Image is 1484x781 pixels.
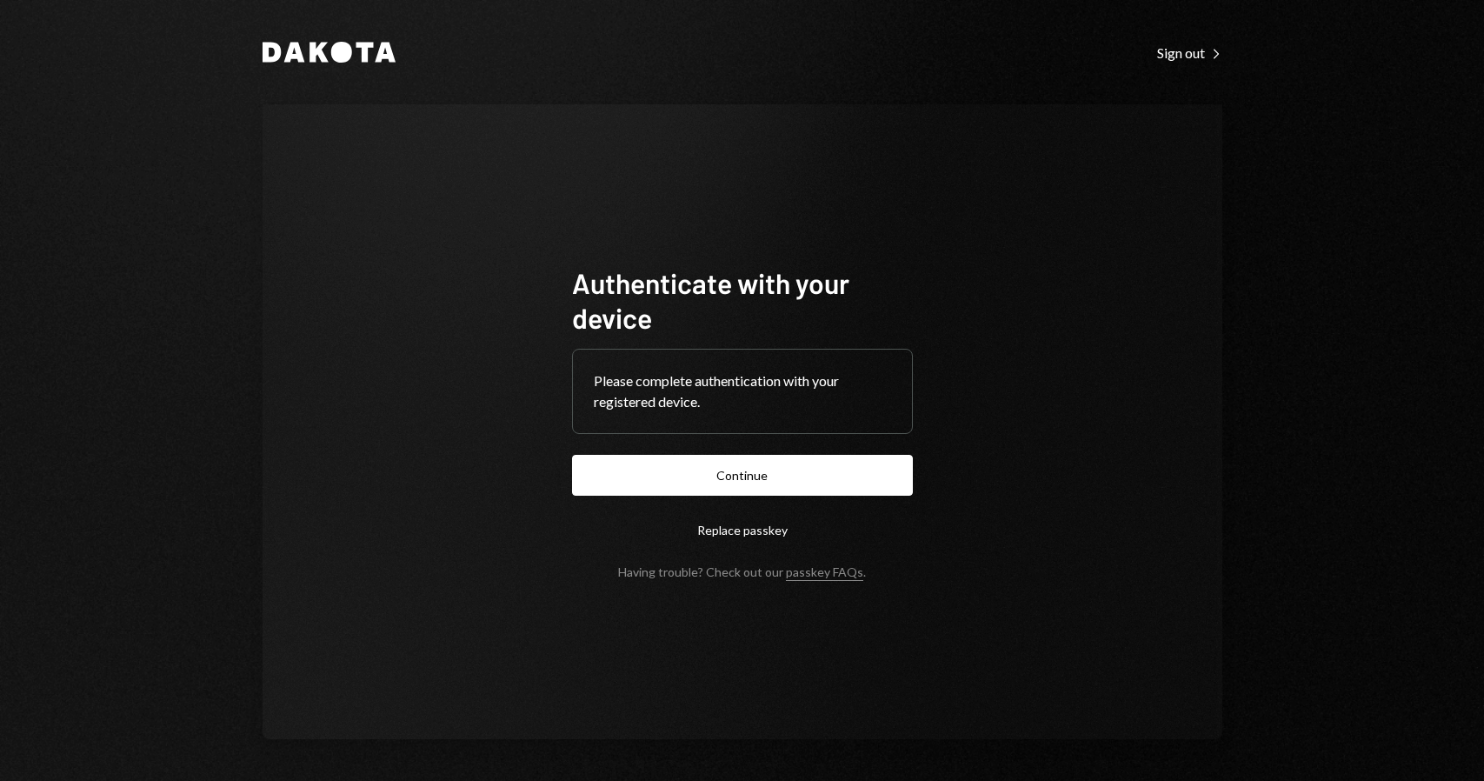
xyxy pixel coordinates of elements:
[572,265,913,335] h1: Authenticate with your device
[786,564,863,581] a: passkey FAQs
[572,510,913,551] button: Replace passkey
[1157,44,1222,62] div: Sign out
[572,455,913,496] button: Continue
[618,564,866,579] div: Having trouble? Check out our .
[594,370,891,412] div: Please complete authentication with your registered device.
[1157,43,1222,62] a: Sign out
